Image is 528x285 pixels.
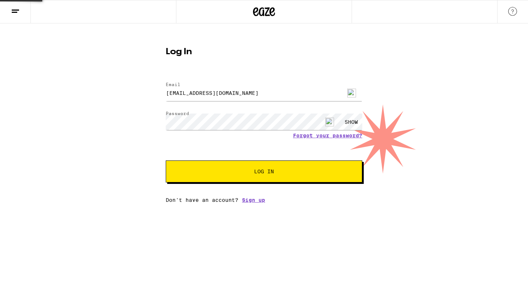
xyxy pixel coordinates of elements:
[293,133,362,138] a: Forgot your password?
[166,48,362,56] h1: Log In
[166,85,362,101] input: Email
[166,111,189,116] label: Password
[254,169,274,174] span: Log In
[166,197,362,203] div: Don't have an account?
[347,89,356,97] img: npw-badge-icon-locked.svg
[340,114,362,130] div: SHOW
[325,118,334,126] img: npw-badge-icon-locked.svg
[166,82,180,87] label: Email
[242,197,265,203] a: Sign up
[166,160,362,182] button: Log In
